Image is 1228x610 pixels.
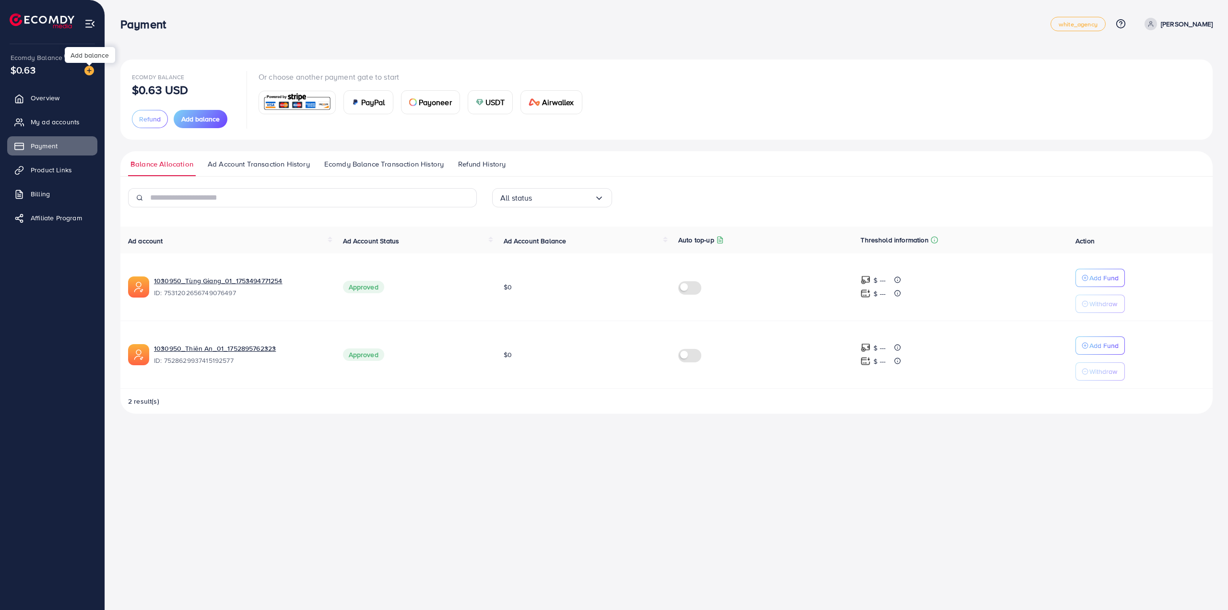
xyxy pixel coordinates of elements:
span: Billing [31,189,50,199]
img: card [352,98,359,106]
a: Overview [7,88,97,108]
img: top-up amount [861,356,871,366]
p: Add Fund [1089,340,1119,351]
span: PayPal [361,96,385,108]
img: top-up amount [861,275,871,285]
span: Affiliate Program [31,213,82,223]
p: Auto top-up [678,234,714,246]
span: Overview [31,93,59,103]
p: $ --- [874,275,886,286]
button: Add Fund [1075,269,1125,287]
a: Billing [7,184,97,203]
a: Affiliate Program [7,208,97,227]
input: Search for option [532,191,594,205]
button: Add balance [174,110,227,128]
a: cardUSDT [468,90,513,114]
span: Ecomdy Balance [11,53,62,62]
span: Ecomdy Balance [132,73,184,81]
p: [PERSON_NAME] [1161,18,1213,30]
img: menu [84,18,95,29]
img: card [409,98,417,106]
span: Ecomdy Balance Transaction History [324,159,444,169]
span: Refund History [458,159,506,169]
span: Add balance [181,114,220,124]
a: [PERSON_NAME] [1141,18,1213,30]
span: Approved [343,281,384,293]
a: cardPayoneer [401,90,460,114]
span: white_agency [1059,21,1098,27]
span: $0 [504,350,512,359]
span: 2 result(s) [128,396,159,406]
span: ID: 7528629937415192577 [154,356,328,365]
img: logo [10,13,74,28]
span: Ad Account Balance [504,236,567,246]
div: <span class='underline'>1030950_Thiên An_01_1752895762323</span></br>7528629937415192577 [154,344,328,366]
span: Refund [139,114,161,124]
div: <span class='underline'>1030950_Tùng Giang_01_1753494771254</span></br>7531202656749076497 [154,276,328,298]
div: Add balance [65,47,115,63]
a: cardPayPal [343,90,393,114]
span: Ad account [128,236,163,246]
a: 1030950_Tùng Giang_01_1753494771254 [154,276,328,286]
span: Ad Account Transaction History [208,159,310,169]
span: $0 [504,282,512,292]
span: ID: 7531202656749076497 [154,288,328,298]
p: $ --- [874,356,886,367]
div: Search for option [492,188,612,207]
span: Payment [31,141,58,151]
a: 1030950_Thiên An_01_1752895762323 [154,344,328,353]
img: ic-ads-acc.e4c84228.svg [128,276,149,298]
a: card [259,91,336,114]
span: Payoneer [419,96,452,108]
p: $ --- [874,288,886,299]
iframe: Chat [1187,567,1221,603]
p: Or choose another payment gate to start [259,71,590,83]
span: $0.63 [11,63,35,77]
p: Threshold information [861,234,928,246]
span: My ad accounts [31,117,80,127]
span: Balance Allocation [130,159,193,169]
span: Airwallex [542,96,574,108]
span: USDT [485,96,505,108]
img: top-up amount [861,343,871,353]
img: card [476,98,484,106]
a: My ad accounts [7,112,97,132]
button: Withdraw [1075,362,1125,381]
span: All status [500,191,532,205]
h3: Payment [120,17,174,31]
p: Withdraw [1089,298,1117,310]
img: card [262,92,332,113]
span: Product Links [31,165,72,175]
a: Product Links [7,160,97,179]
a: cardAirwallex [520,90,582,114]
button: Add Fund [1075,336,1125,355]
span: Approved [343,348,384,361]
button: Withdraw [1075,295,1125,313]
p: $ --- [874,342,886,354]
img: card [529,98,540,106]
button: Refund [132,110,168,128]
a: white_agency [1051,17,1106,31]
img: ic-ads-acc.e4c84228.svg [128,344,149,365]
a: Payment [7,136,97,155]
p: Add Fund [1089,272,1119,284]
p: $0.63 USD [132,84,188,96]
span: Action [1075,236,1095,246]
img: image [84,66,94,75]
img: top-up amount [861,288,871,299]
span: Ad Account Status [343,236,400,246]
p: Withdraw [1089,366,1117,377]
